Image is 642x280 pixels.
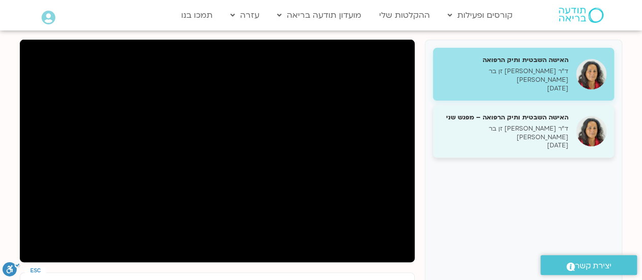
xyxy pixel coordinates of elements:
img: תודעה בריאה [559,8,603,23]
a: מועדון תודעה בריאה [272,6,366,25]
p: ד״ר [PERSON_NAME] זן בר [PERSON_NAME] [441,125,568,142]
a: עזרה [225,6,264,25]
a: ההקלטות שלי [374,6,435,25]
p: [DATE] [441,141,568,150]
a: תמכו בנו [176,6,218,25]
h5: האישה השבטית ותיק הרפואה – מפגש שני [441,113,568,122]
p: [DATE] [441,84,568,93]
span: יצירת קשר [575,259,612,273]
img: האישה השבטית ותיק הרפואה [576,59,606,89]
h5: האישה השבטית ותיק הרפואה [441,55,568,65]
a: יצירת קשר [540,255,637,275]
a: קורסים ופעילות [443,6,518,25]
p: ד״ר [PERSON_NAME] זן בר [PERSON_NAME] [441,67,568,84]
img: האישה השבטית ותיק הרפואה – מפגש שני [576,116,606,146]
